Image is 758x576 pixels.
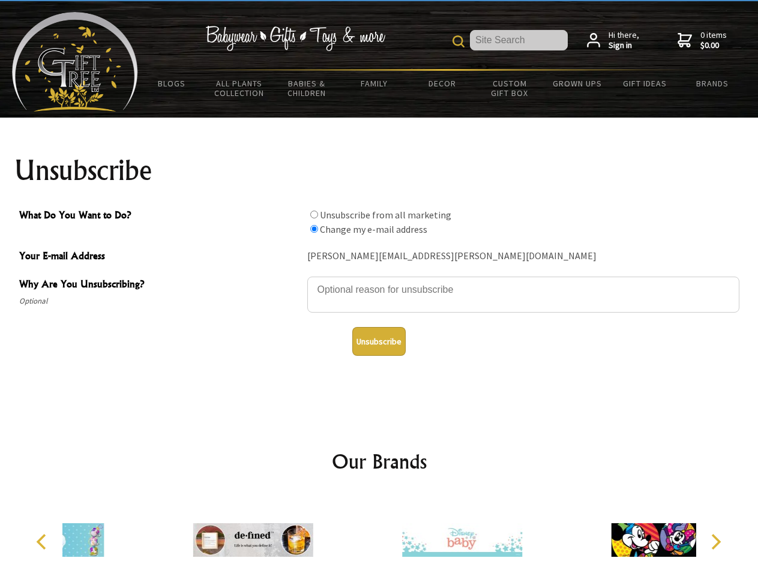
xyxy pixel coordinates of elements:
span: 0 items [700,29,727,51]
a: Grown Ups [543,71,611,96]
a: Hi there,Sign in [587,30,639,51]
a: Gift Ideas [611,71,679,96]
button: Previous [30,529,56,555]
label: Change my e-mail address [320,223,427,235]
input: What Do You Want to Do? [310,225,318,233]
strong: Sign in [609,40,639,51]
label: Unsubscribe from all marketing [320,209,451,221]
span: What Do You Want to Do? [19,208,301,225]
h2: Our Brands [24,447,735,476]
a: Decor [408,71,476,96]
a: 0 items$0.00 [678,30,727,51]
a: Family [341,71,409,96]
strong: $0.00 [700,40,727,51]
textarea: Why Are You Unsubscribing? [307,277,739,313]
a: Custom Gift Box [476,71,544,106]
h1: Unsubscribe [14,156,744,185]
span: Optional [19,294,301,308]
span: Hi there, [609,30,639,51]
div: [PERSON_NAME][EMAIL_ADDRESS][PERSON_NAME][DOMAIN_NAME] [307,247,739,266]
span: Your E-mail Address [19,248,301,266]
a: Brands [679,71,747,96]
a: BLOGS [138,71,206,96]
input: Site Search [470,30,568,50]
button: Next [702,529,729,555]
a: Babies & Children [273,71,341,106]
span: Why Are You Unsubscribing? [19,277,301,294]
img: Babywear - Gifts - Toys & more [205,26,385,51]
img: product search [453,35,465,47]
button: Unsubscribe [352,327,406,356]
a: All Plants Collection [206,71,274,106]
input: What Do You Want to Do? [310,211,318,218]
img: Babyware - Gifts - Toys and more... [12,12,138,112]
